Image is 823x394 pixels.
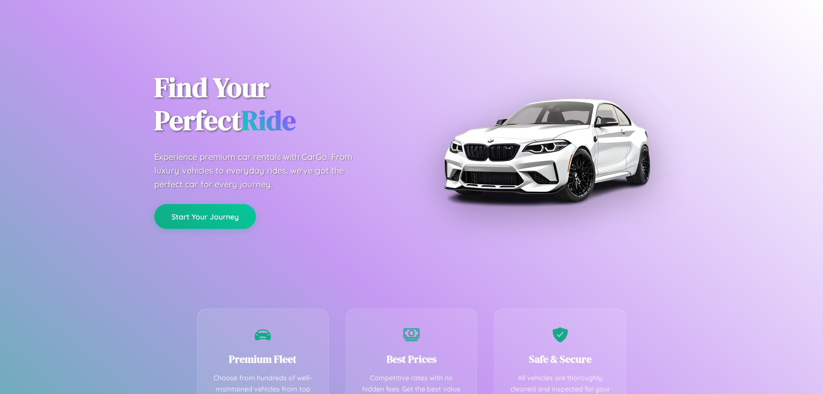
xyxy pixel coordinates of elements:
[154,204,256,229] button: Start Your Journey
[439,43,654,257] img: Premium BMW car rental vehicle
[154,150,369,191] p: Experience premium car rentals with CarGo. From luxury vehicles to everyday rides, we've got the ...
[154,71,399,137] h1: Find Your Perfect
[241,102,296,139] span: Ride
[359,352,464,366] h3: Best Prices
[508,352,613,366] h3: Safe & Secure
[210,352,315,366] h3: Premium Fleet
